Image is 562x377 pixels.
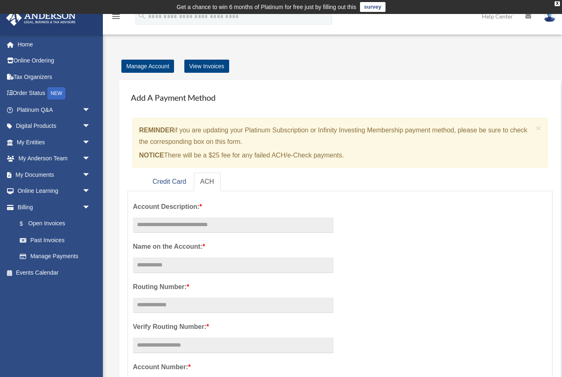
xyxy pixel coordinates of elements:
[128,88,553,106] h4: Add A Payment Method
[6,150,103,167] a: My Anderson Teamarrow_drop_down
[6,134,103,150] a: My Entitiesarrow_drop_down
[139,152,164,159] strong: NOTICE
[360,2,386,12] a: survey
[139,150,533,161] p: There will be a $25 fee for any failed ACH/e-Check payments.
[82,134,99,151] span: arrow_drop_down
[12,248,99,265] a: Manage Payments
[6,264,103,281] a: Events Calendar
[133,281,334,293] label: Routing Number:
[121,60,174,73] a: Manage Account
[536,123,541,133] span: ×
[6,36,103,53] a: Home
[536,124,541,132] button: Close
[6,118,103,134] a: Digital Productsarrow_drop_down
[6,69,103,85] a: Tax Organizers
[543,10,556,22] img: User Pic
[4,10,78,26] img: Anderson Advisors Platinum Portal
[111,12,121,21] i: menu
[555,1,560,6] div: close
[82,183,99,200] span: arrow_drop_down
[82,167,99,183] span: arrow_drop_down
[6,183,103,199] a: Online Learningarrow_drop_down
[6,167,103,183] a: My Documentsarrow_drop_down
[82,199,99,216] span: arrow_drop_down
[6,53,103,69] a: Online Ordering
[194,173,221,191] a: ACH
[146,173,193,191] a: Credit Card
[82,150,99,167] span: arrow_drop_down
[82,102,99,118] span: arrow_drop_down
[137,11,146,20] i: search
[24,219,28,229] span: $
[133,361,334,373] label: Account Number:
[133,241,334,252] label: Name on the Account:
[176,2,356,12] div: Get a chance to win 6 months of Platinum for free just by filling out this
[133,321,334,333] label: Verify Routing Number:
[6,199,103,215] a: Billingarrow_drop_down
[133,201,334,213] label: Account Description:
[6,102,103,118] a: Platinum Q&Aarrow_drop_down
[111,14,121,21] a: menu
[6,85,103,102] a: Order StatusNEW
[82,118,99,135] span: arrow_drop_down
[12,232,103,248] a: Past Invoices
[12,215,103,232] a: $Open Invoices
[132,118,548,168] div: if you are updating your Platinum Subscription or Infinity Investing Membership payment method, p...
[139,127,174,134] strong: REMINDER
[47,87,65,99] div: NEW
[184,60,229,73] a: View Invoices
